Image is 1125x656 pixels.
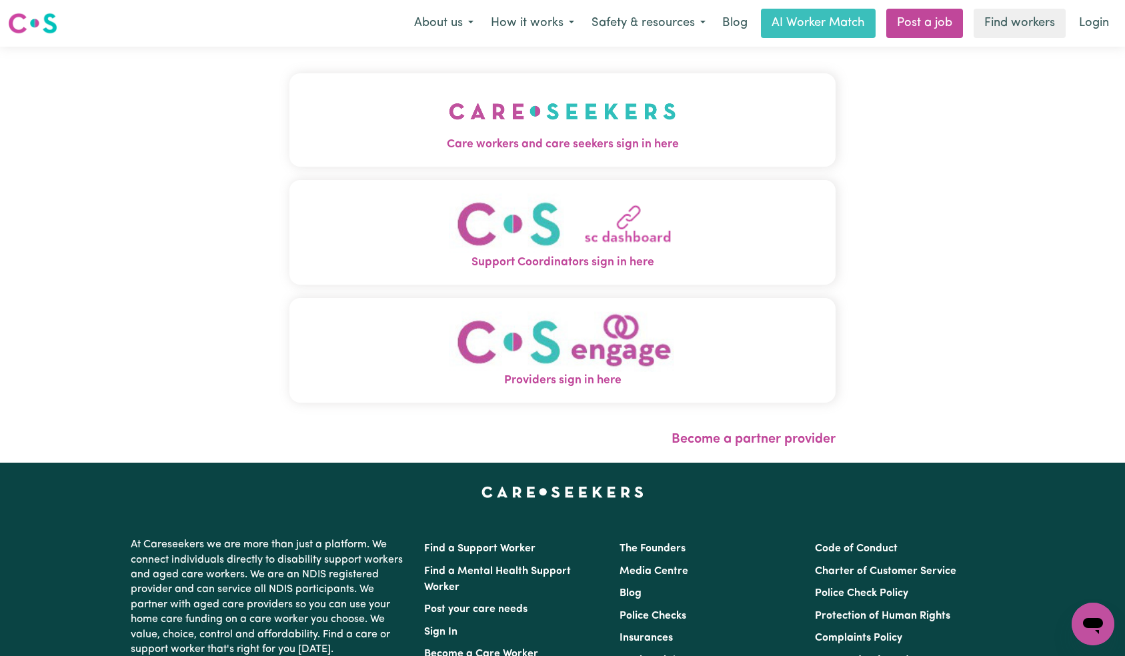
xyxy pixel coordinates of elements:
button: Providers sign in here [289,298,836,403]
a: Protection of Human Rights [815,611,950,621]
a: Blog [714,9,756,38]
a: AI Worker Match [761,9,876,38]
a: Media Centre [620,566,688,577]
a: Careseekers logo [8,8,57,39]
span: Care workers and care seekers sign in here [289,136,836,153]
span: Support Coordinators sign in here [289,254,836,271]
button: Care workers and care seekers sign in here [289,73,836,167]
a: Code of Conduct [815,543,898,554]
span: Providers sign in here [289,372,836,389]
a: Post a job [886,9,963,38]
a: Insurances [620,633,673,643]
a: Login [1071,9,1117,38]
button: Safety & resources [583,9,714,37]
button: About us [405,9,482,37]
a: Complaints Policy [815,633,902,643]
a: Police Check Policy [815,588,908,599]
a: Find a Mental Health Support Worker [424,566,571,593]
a: Charter of Customer Service [815,566,956,577]
a: Sign In [424,627,457,637]
button: Support Coordinators sign in here [289,180,836,285]
a: Become a partner provider [672,433,836,446]
button: How it works [482,9,583,37]
a: Find a Support Worker [424,543,535,554]
a: Police Checks [620,611,686,621]
a: Careseekers home page [481,487,644,497]
img: Careseekers logo [8,11,57,35]
a: Blog [620,588,642,599]
iframe: Button to launch messaging window [1072,603,1114,645]
a: The Founders [620,543,686,554]
a: Find workers [974,9,1066,38]
a: Post your care needs [424,604,527,615]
